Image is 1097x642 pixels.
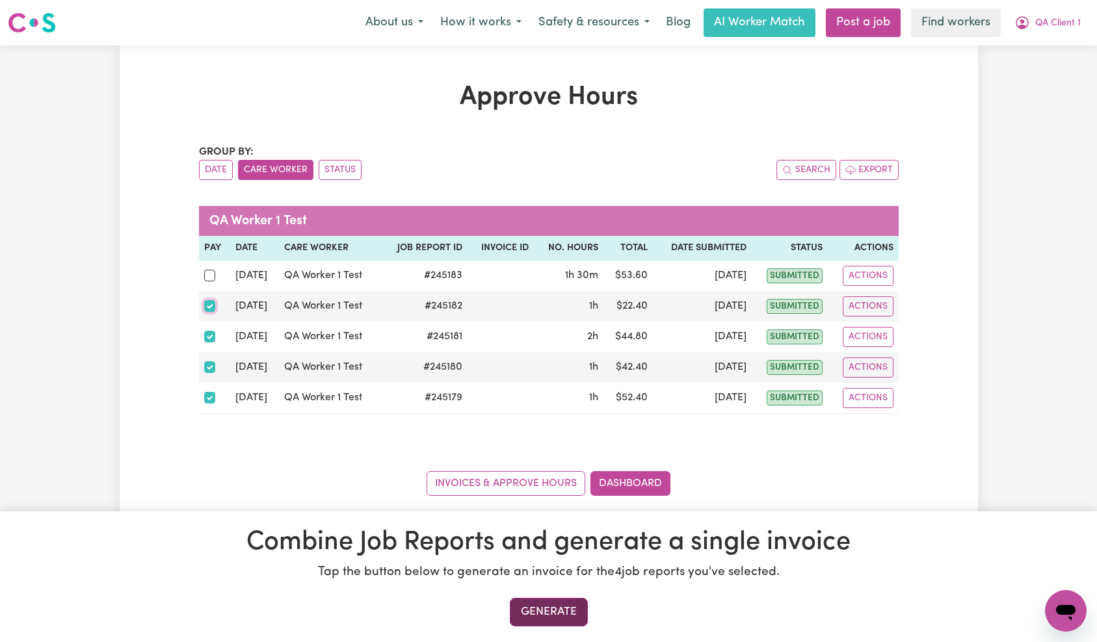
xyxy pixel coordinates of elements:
[380,322,467,352] td: # 245181
[380,291,467,322] td: # 245182
[843,296,893,316] button: Actions
[653,383,752,414] td: [DATE]
[653,261,752,291] td: [DATE]
[603,236,653,261] th: Total
[534,236,603,261] th: No. Hours
[380,261,467,291] td: # 245183
[826,8,901,37] a: Post a job
[704,8,815,37] a: AI Worker Match
[530,9,658,36] button: Safety & resources
[199,236,230,261] th: Pay
[767,299,823,314] span: submitted
[319,160,362,180] button: sort invoices by paid status
[468,236,534,261] th: Invoice ID
[1006,9,1089,36] button: My Account
[8,8,56,38] a: Careseekers logo
[603,291,653,322] td: $ 22.40
[590,471,670,496] a: Dashboard
[230,291,279,322] td: [DATE]
[653,352,752,383] td: [DATE]
[279,236,381,261] th: Care worker
[199,147,254,157] span: Group by:
[279,322,381,352] td: QA Worker 1 Test
[16,563,1081,582] p: Tap the button below to generate an invoice for the 4 job reports you've selected.
[603,352,653,383] td: $ 42.40
[230,383,279,414] td: [DATE]
[843,388,893,408] button: Actions
[1035,16,1081,31] span: QA Client 1
[767,268,823,283] span: submitted
[199,82,899,113] h1: Approve Hours
[238,160,313,180] button: sort invoices by care worker
[653,291,752,322] td: [DATE]
[510,598,588,626] button: Generate
[16,527,1081,558] h1: Combine Job Reports and generate a single invoice
[279,352,381,383] td: QA Worker 1 Test
[828,236,898,261] th: Actions
[279,383,381,414] td: QA Worker 1 Test
[565,270,598,281] span: 1 hour 30 minutes
[279,291,381,322] td: QA Worker 1 Test
[357,9,432,36] button: About us
[589,362,598,372] span: 1 hour
[380,236,467,261] th: Job Report ID
[658,8,698,37] a: Blog
[653,322,752,352] td: [DATE]
[230,352,279,383] td: [DATE]
[752,236,828,261] th: Status
[1045,590,1087,632] iframe: Button to launch messaging window
[230,236,279,261] th: Date
[767,329,823,344] span: submitted
[230,261,279,291] td: [DATE]
[432,9,530,36] button: How it works
[653,236,752,261] th: Date Submitted
[8,11,56,34] img: Careseekers logo
[843,266,893,286] button: Actions
[767,360,823,375] span: submitted
[230,322,279,352] td: [DATE]
[603,383,653,414] td: $ 52.40
[839,160,899,180] button: Export
[427,471,585,496] a: Invoices & Approve Hours
[380,383,467,414] td: # 245179
[843,327,893,347] button: Actions
[767,391,823,405] span: submitted
[589,392,598,403] span: 1 hour
[587,331,598,342] span: 2 hours
[199,160,233,180] button: sort invoices by date
[279,261,381,291] td: QA Worker 1 Test
[380,352,467,383] td: # 245180
[843,357,893,378] button: Actions
[776,160,836,180] button: Search
[603,322,653,352] td: $ 44.80
[911,8,1001,37] a: Find workers
[589,301,598,311] span: 1 hour
[603,261,653,291] td: $ 53.60
[199,206,899,236] caption: QA Worker 1 Test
